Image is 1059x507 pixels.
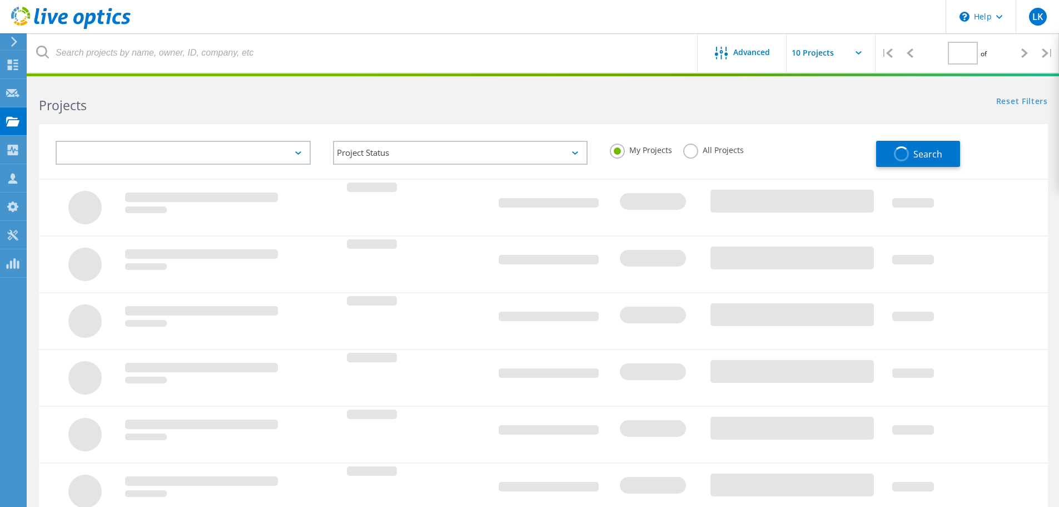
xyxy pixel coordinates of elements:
[1032,12,1043,21] span: LK
[28,33,698,72] input: Search projects by name, owner, ID, company, etc
[39,96,87,114] b: Projects
[610,144,672,154] label: My Projects
[996,97,1048,107] a: Reset Filters
[876,141,960,167] button: Search
[913,148,942,160] span: Search
[333,141,588,165] div: Project Status
[959,12,969,22] svg: \n
[981,49,987,58] span: of
[683,144,744,154] label: All Projects
[876,33,898,73] div: |
[1036,33,1059,73] div: |
[733,48,770,56] span: Advanced
[11,23,131,31] a: Live Optics Dashboard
